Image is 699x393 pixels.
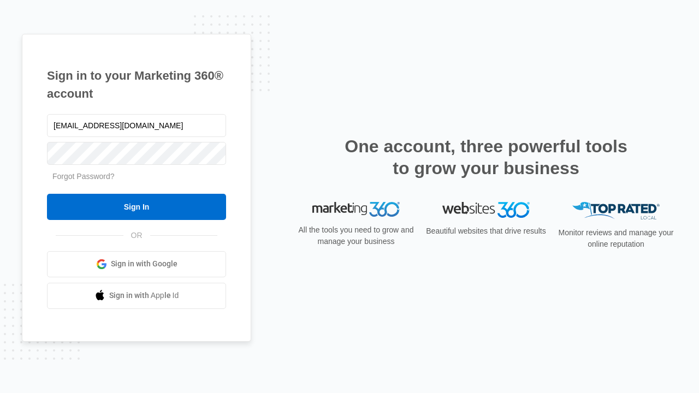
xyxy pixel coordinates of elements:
[425,225,547,237] p: Beautiful websites that drive results
[111,258,177,270] span: Sign in with Google
[109,290,179,301] span: Sign in with Apple Id
[47,67,226,103] h1: Sign in to your Marketing 360® account
[555,227,677,250] p: Monitor reviews and manage your online reputation
[442,202,530,218] img: Websites 360
[341,135,631,179] h2: One account, three powerful tools to grow your business
[47,283,226,309] a: Sign in with Apple Id
[52,172,115,181] a: Forgot Password?
[123,230,150,241] span: OR
[47,114,226,137] input: Email
[47,194,226,220] input: Sign In
[295,224,417,247] p: All the tools you need to grow and manage your business
[312,202,400,217] img: Marketing 360
[572,202,660,220] img: Top Rated Local
[47,251,226,277] a: Sign in with Google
